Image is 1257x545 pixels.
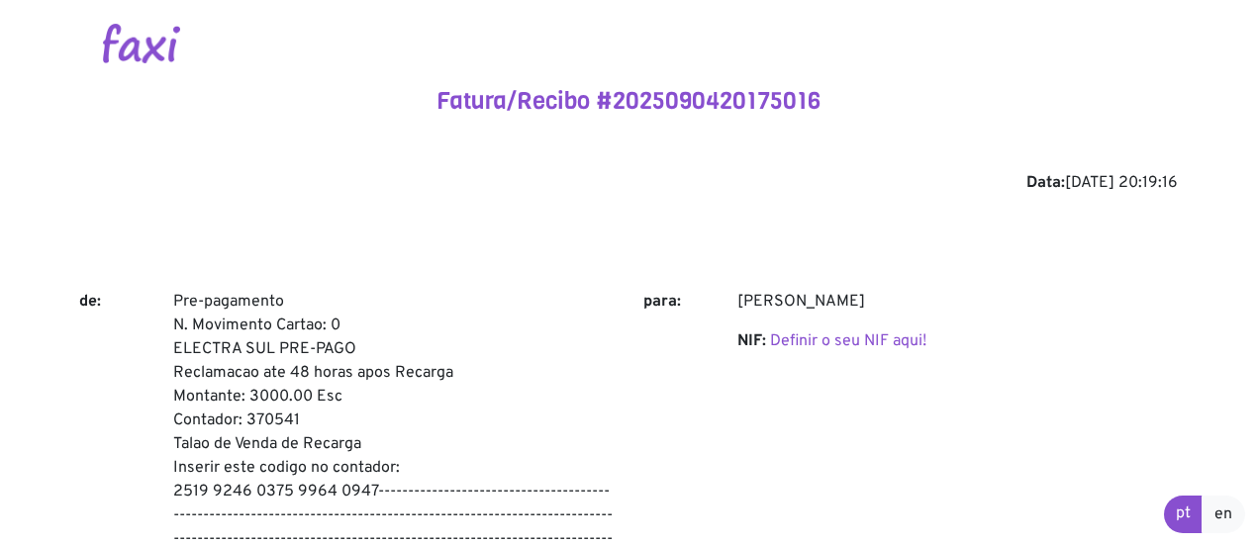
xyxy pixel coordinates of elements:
a: en [1202,496,1245,533]
a: pt [1164,496,1203,533]
h4: Fatura/Recibo #2025090420175016 [79,87,1178,116]
b: de: [79,292,101,312]
a: Definir o seu NIF aqui! [770,331,926,351]
div: [DATE] 20:19:16 [79,171,1178,195]
b: Data: [1026,173,1065,193]
p: [PERSON_NAME] [737,290,1178,314]
b: NIF: [737,331,766,351]
b: para: [643,292,681,312]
